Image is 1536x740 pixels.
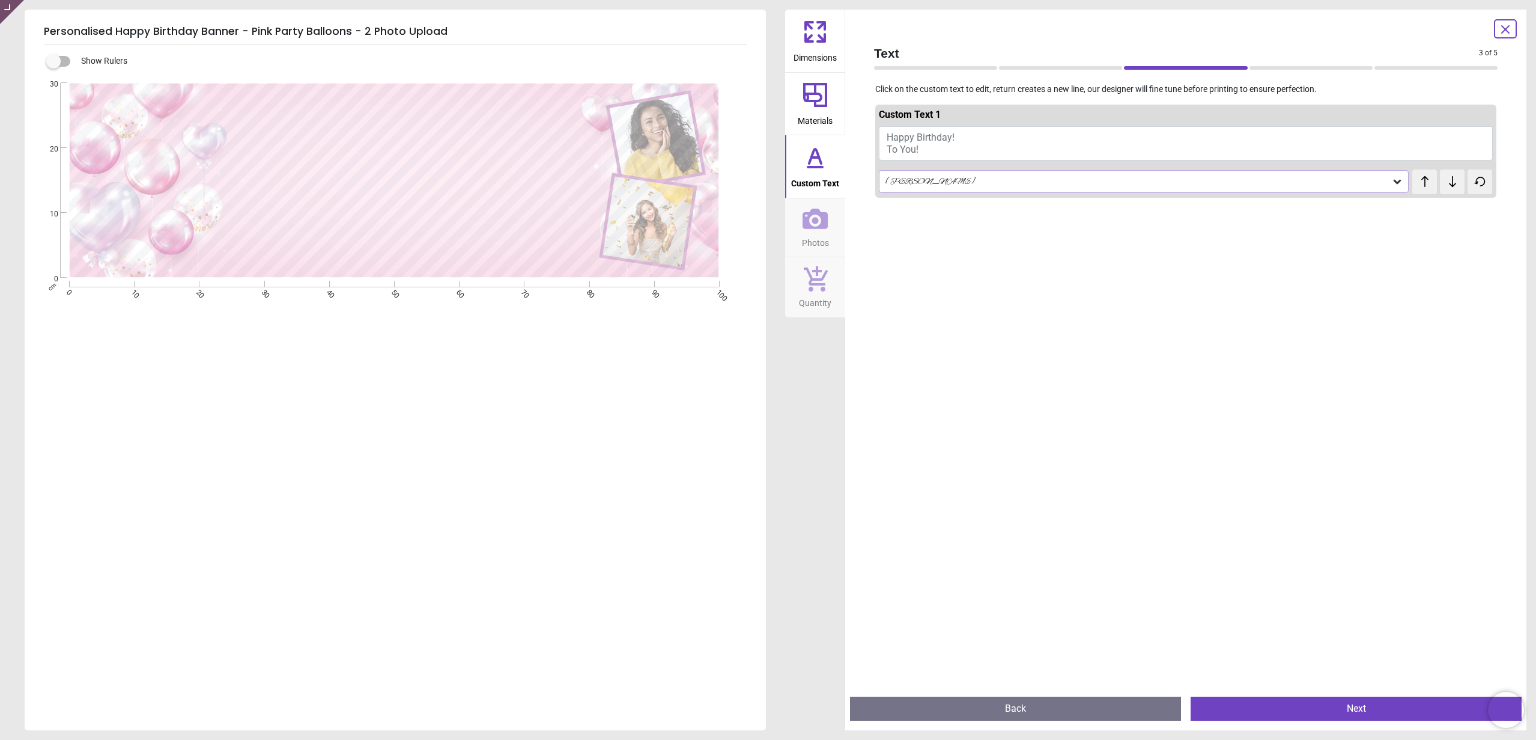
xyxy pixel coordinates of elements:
span: Quantity [799,292,831,310]
button: Happy Birthday! To You! [879,126,1493,160]
button: Photos [785,198,845,257]
button: Dimensions [785,10,845,72]
span: Materials [798,109,833,127]
h5: Personalised Happy Birthday Banner - Pink Party Balloons - 2 Photo Upload [44,19,747,44]
button: Quantity [785,257,845,317]
iframe: Brevo live chat [1488,692,1524,728]
span: 3 of 5 [1479,48,1498,58]
span: 30 [35,79,58,90]
button: Next [1191,697,1522,721]
button: Materials [785,73,845,135]
div: Show Rulers [53,54,766,69]
p: Click on the custom text to edit, return creates a new line, our designer will fine tune before p... [864,84,1507,96]
span: Dimensions [794,46,837,64]
span: Happy Birthday! To You! [887,132,955,154]
span: Custom Text [791,172,839,190]
button: Back [850,697,1181,721]
button: Custom Text [785,135,845,198]
span: Text [874,44,1479,62]
span: Photos [802,231,829,249]
div: [PERSON_NAME] [884,177,1391,187]
span: Custom Text 1 [879,109,941,120]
